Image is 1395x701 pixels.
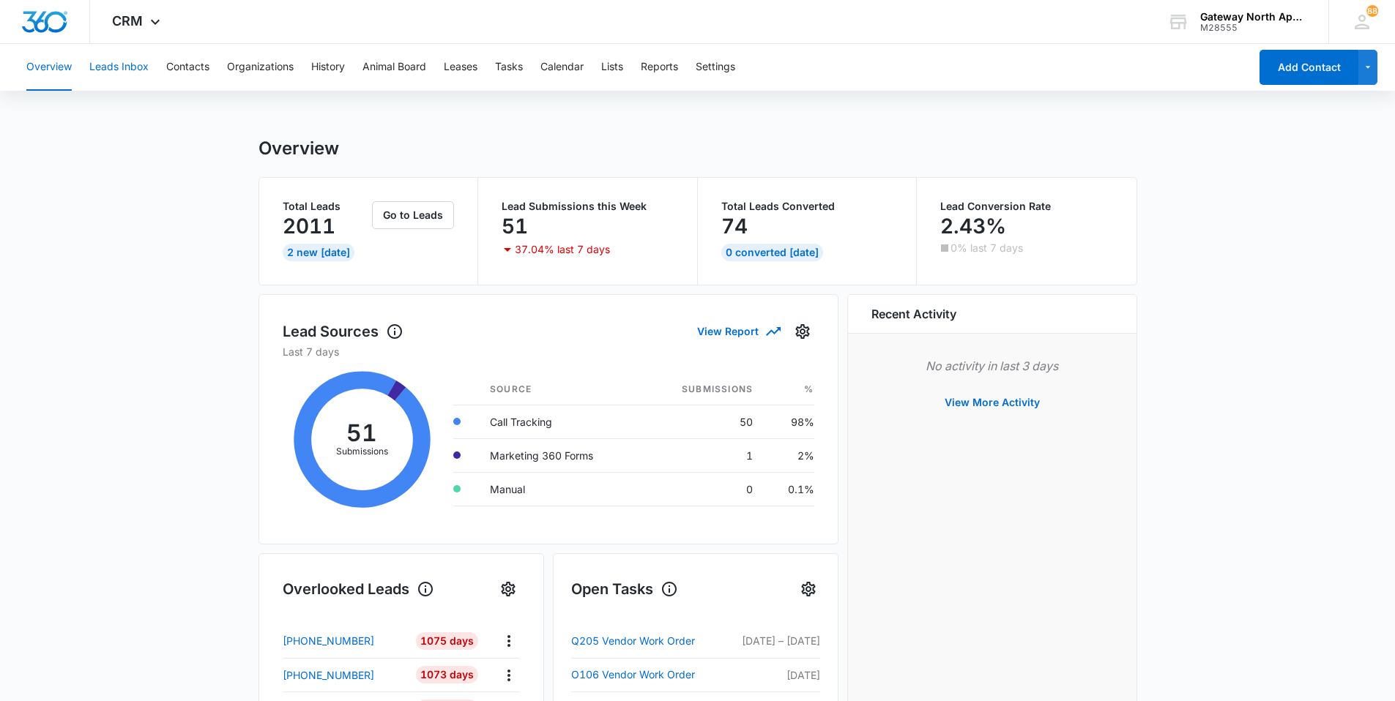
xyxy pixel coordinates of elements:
button: Lists [601,44,623,91]
button: Organizations [227,44,294,91]
p: Total Leads [283,201,370,211]
button: Actions [497,629,520,652]
button: Overview [26,44,72,91]
button: Animal Board [362,44,426,91]
a: [PHONE_NUMBER] [283,667,406,683]
div: notifications count [1366,5,1378,17]
p: 0% last 7 days [951,243,1023,253]
span: 88 [1366,5,1378,17]
h1: Open Tasks [571,578,678,600]
p: 2.43% [940,214,1006,238]
div: account name [1200,11,1307,23]
a: O106 Vendor Work Order [571,666,734,683]
p: Total Leads Converted [721,201,893,211]
p: [PHONE_NUMBER] [283,667,374,683]
p: [DATE] – [DATE] [734,633,820,648]
p: Lead Submissions this Week [502,201,674,211]
p: Lead Conversion Rate [940,201,1113,211]
p: [PHONE_NUMBER] [283,633,374,648]
button: View Report [697,318,779,344]
a: Q205 Vendor Work Order [571,632,734,650]
td: Manual [478,472,642,506]
td: 0 [642,472,765,506]
td: Marketing 360 Forms [478,438,642,472]
button: Add Contact [1260,50,1358,85]
td: 1 [642,438,765,472]
div: 0 Converted [DATE] [721,244,823,261]
td: 50 [642,405,765,438]
td: 0.1% [765,472,814,506]
p: [DATE] [734,667,820,683]
button: Settings [791,320,814,343]
button: Leases [444,44,477,91]
button: View More Activity [930,385,1054,420]
button: Settings [797,577,820,601]
h6: Recent Activity [871,305,956,323]
span: CRM [112,13,143,29]
th: % [765,374,814,405]
button: Contacts [166,44,209,91]
button: Settings [496,577,520,601]
p: No activity in last 3 days [871,357,1113,375]
button: Tasks [495,44,523,91]
div: 1073 Days [416,666,478,683]
button: History [311,44,345,91]
th: Submissions [642,374,765,405]
div: 2 New [DATE] [283,244,354,261]
h1: Overlooked Leads [283,578,434,600]
h1: Overview [258,138,339,160]
p: 51 [502,214,528,238]
button: Go to Leads [372,201,454,229]
div: 1075 Days [416,632,478,650]
td: 98% [765,405,814,438]
p: 37.04% last 7 days [515,244,610,255]
button: Actions [497,664,520,686]
button: Leads Inbox [89,44,149,91]
td: 2% [765,438,814,472]
button: Reports [641,44,678,91]
p: Last 7 days [283,344,814,359]
p: 74 [721,214,748,238]
button: Settings [696,44,735,91]
div: account id [1200,23,1307,33]
a: Go to Leads [372,209,454,221]
td: Call Tracking [478,405,642,438]
p: 2011 [283,214,335,238]
th: Source [478,374,642,405]
h1: Lead Sources [283,320,403,342]
a: [PHONE_NUMBER] [283,633,406,648]
button: Calendar [540,44,584,91]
